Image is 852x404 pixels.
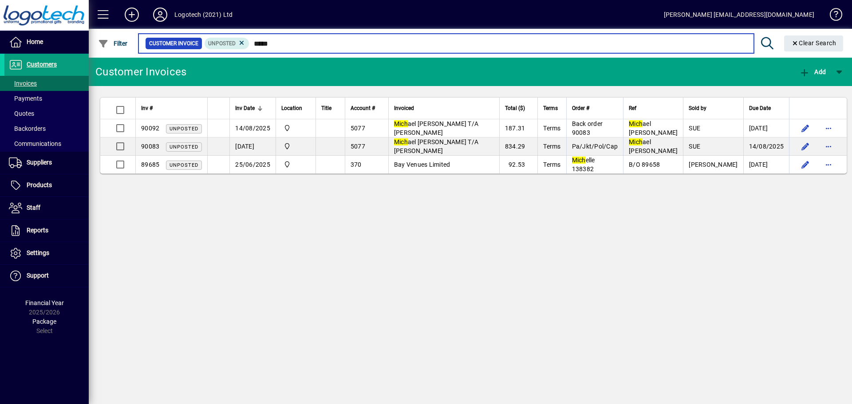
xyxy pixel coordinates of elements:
button: Filter [96,35,130,51]
button: Clear [784,35,844,51]
span: 90092 [141,125,159,132]
div: Due Date [749,103,784,113]
div: [PERSON_NAME] [EMAIL_ADDRESS][DOMAIN_NAME] [664,8,814,22]
button: Edit [798,157,813,172]
span: ael [PERSON_NAME] T/A [PERSON_NAME] [394,120,478,136]
div: Title [321,103,339,113]
span: 5077 [351,125,365,132]
span: SUE [689,125,700,132]
span: Bay Venues Limited [394,161,450,168]
span: Reports [27,227,48,234]
span: Payments [9,95,42,102]
span: Invoiced [394,103,414,113]
span: B/O 89658 [629,161,660,168]
span: Financial Year [25,299,64,306]
span: 89685 [141,161,159,168]
span: 5077 [351,143,365,150]
a: Support [4,265,89,287]
div: Location [281,103,310,113]
a: Home [4,31,89,53]
span: Terms [543,143,560,150]
td: [DATE] [743,156,789,173]
a: Quotes [4,106,89,121]
span: Inv # [141,103,153,113]
span: ael [PERSON_NAME] T/A [PERSON_NAME] [394,138,478,154]
span: Due Date [749,103,771,113]
em: Mich [629,138,643,145]
span: Central [281,141,310,151]
span: 370 [351,161,362,168]
a: Knowledge Base [823,2,841,31]
td: [DATE] [229,137,276,156]
a: Suppliers [4,152,89,174]
span: Invoices [9,80,37,87]
div: Inv Date [235,103,270,113]
span: Home [27,38,43,45]
td: 92.53 [499,156,538,173]
div: Invoiced [394,103,494,113]
a: Reports [4,220,89,242]
span: Settings [27,249,49,256]
span: Order # [572,103,589,113]
td: 834.29 [499,137,538,156]
span: Products [27,181,52,188]
div: Logotech (2021) Ltd [174,8,233,22]
span: Unposted [170,126,198,132]
button: More options [821,157,836,172]
a: Staff [4,197,89,219]
span: [PERSON_NAME] [689,161,738,168]
a: Products [4,174,89,196]
span: Customer Invoice [149,39,198,48]
span: Total ($) [505,103,525,113]
button: Edit [798,139,813,153]
span: Pa/Jkt/Pol/Cap [572,143,618,150]
div: Total ($) [505,103,533,113]
span: Unposted [170,144,198,150]
em: Mich [572,157,586,164]
span: Sold by [689,103,706,113]
span: Customers [27,61,57,68]
a: Settings [4,242,89,264]
span: Title [321,103,331,113]
span: Location [281,103,302,113]
span: Unposted [208,40,236,47]
div: Sold by [689,103,738,113]
td: [DATE] [743,119,789,137]
span: SUE [689,143,700,150]
em: Mich [394,138,408,145]
div: Customer Invoices [95,65,186,79]
em: Mich [394,120,408,127]
span: Terms [543,161,560,168]
span: Inv Date [235,103,255,113]
button: Add [797,64,828,80]
span: Unposted [170,162,198,168]
span: Back order 90083 [572,120,603,136]
span: Ref [629,103,636,113]
span: Central [281,123,310,133]
span: Account # [351,103,375,113]
span: Package [32,318,56,325]
button: Profile [146,7,174,23]
button: Edit [798,121,813,135]
span: Suppliers [27,159,52,166]
button: Add [118,7,146,23]
a: Communications [4,136,89,151]
a: Payments [4,91,89,106]
td: 14/08/2025 [229,119,276,137]
span: Central [281,160,310,169]
span: 90083 [141,143,159,150]
em: Mich [629,120,643,127]
span: ael [PERSON_NAME] [629,138,678,154]
div: Ref [629,103,678,113]
span: Filter [98,40,128,47]
span: Clear Search [791,39,836,47]
mat-chip: Customer Invoice Status: Unposted [205,38,249,49]
span: elle 138382 [572,157,595,173]
td: 14/08/2025 [743,137,789,156]
a: Invoices [4,76,89,91]
span: Terms [543,103,558,113]
span: Communications [9,140,61,147]
span: Add [799,68,826,75]
div: Inv # [141,103,202,113]
td: 25/06/2025 [229,156,276,173]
